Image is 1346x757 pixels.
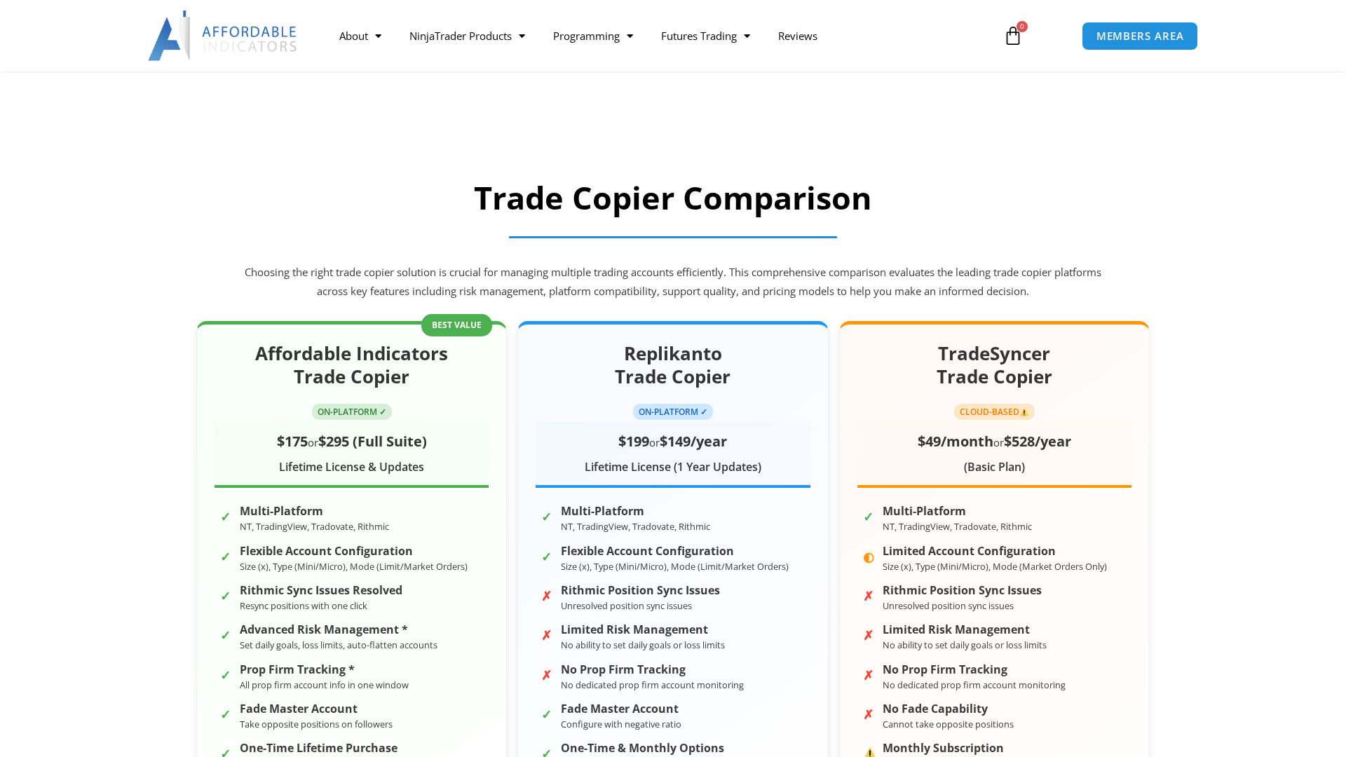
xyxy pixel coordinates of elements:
[561,718,681,730] small: Configure with negative ratio
[982,15,1044,56] a: 0
[561,702,681,716] strong: Fade Master Account
[857,428,1131,454] div: or
[561,560,789,573] small: Size (x), Type (Mini/Micro), Mode (Limit/Market Orders)
[220,505,233,518] span: ✓
[561,545,789,558] strong: Flexible Account Configuration
[764,20,831,52] a: Reviews
[561,520,710,533] small: NT, TradingView, Tradovate, Rithmic
[240,702,393,716] strong: Fade Master Account
[539,20,647,52] a: Programming
[277,432,308,451] span: $175
[240,678,409,691] small: All prop firm account info in one window
[660,432,727,451] span: $149/year
[883,702,1014,716] strong: No Fade Capability
[240,623,437,636] strong: Advanced Risk Management *
[220,545,233,558] span: ✓
[240,718,393,730] small: Take opposite positions on followers
[242,263,1104,302] p: Choosing the right trade copier solution is crucial for managing multiple trading accounts effici...
[240,639,437,651] small: Set daily goals, loss limits, auto-flatten accounts
[561,742,739,755] strong: One-Time & Monthly Options
[1017,21,1028,32] span: 0
[541,664,554,676] span: ✗
[541,585,554,597] span: ✗
[883,505,1032,518] strong: Multi-Platform
[863,703,876,716] span: ✗
[541,703,554,716] span: ✓
[561,599,692,612] small: Unresolved position sync issues
[220,664,233,676] span: ✓
[863,585,876,597] span: ✗
[215,342,489,390] h2: Affordable Indicators Trade Copier
[240,584,402,597] strong: Rithmic Sync Issues Resolved
[618,432,649,451] span: $199
[883,560,1107,573] small: Size (x), Type (Mini/Micro), Mode (Market Orders Only)
[857,342,1131,390] h2: TradeSyncer Trade Copier
[883,639,1047,651] small: No ability to set daily goals or loss limits
[220,585,233,597] span: ✓
[883,663,1066,676] strong: No Prop Firm Tracking
[312,404,392,420] span: ON-PLATFORM ✓
[541,624,554,636] span: ✗
[883,599,1014,612] small: Unresolved position sync issues
[883,623,1047,636] strong: Limited Risk Management
[863,545,876,558] span: ◐
[220,624,233,636] span: ✓
[561,623,725,636] strong: Limited Risk Management
[240,599,367,612] small: Resync positions with one click
[242,177,1104,219] h2: Trade Copier Comparison
[536,457,810,478] div: Lifetime License (1 Year Updates)
[240,742,400,755] strong: One-Time Lifetime Purchase
[240,560,468,573] small: Size (x), Type (Mini/Micro), Mode (Limit/Market Orders)
[240,520,389,533] small: NT, TradingView, Tradovate, Rithmic
[220,703,233,716] span: ✓
[541,545,554,558] span: ✓
[318,432,427,451] span: $295 (Full Suite)
[325,20,395,52] a: About
[215,457,489,478] div: Lifetime License & Updates
[561,663,744,676] strong: No Prop Firm Tracking
[220,742,233,755] span: ✓
[325,20,987,52] nav: Menu
[240,505,389,518] strong: Multi-Platform
[536,342,810,390] h2: Replikanto Trade Copier
[883,584,1042,597] strong: Rithmic Position Sync Issues
[647,20,764,52] a: Futures Trading
[883,742,1004,755] strong: Monthly Subscription
[561,639,725,651] small: No ability to set daily goals or loss limits
[883,678,1066,691] small: No dedicated prop firm account monitoring
[541,505,554,518] span: ✓
[918,432,993,451] span: $49/month
[215,428,489,454] div: or
[148,11,299,61] img: LogoAI | Affordable Indicators – NinjaTrader
[541,742,554,755] span: ✓
[863,624,876,636] span: ✗
[883,545,1107,558] strong: Limited Account Configuration
[536,428,810,454] div: or
[857,457,1131,478] div: (Basic Plan)
[1082,22,1199,50] a: MEMBERS AREA
[633,404,713,420] span: ON-PLATFORM ✓
[863,664,876,676] span: ✗
[561,584,720,597] strong: Rithmic Position Sync Issues
[1004,432,1071,451] span: $528/year
[954,404,1035,420] span: CLOUD-BASED
[883,520,1032,533] small: NT, TradingView, Tradovate, Rithmic
[883,718,1014,730] small: Cannot take opposite positions
[561,505,710,518] strong: Multi-Platform
[1020,408,1028,416] img: ⚠
[863,505,876,518] span: ✓
[561,678,744,691] small: No dedicated prop firm account monitoring
[240,663,409,676] strong: Prop Firm Tracking *
[1096,31,1184,41] span: MEMBERS AREA
[395,20,539,52] a: NinjaTrader Products
[240,545,468,558] strong: Flexible Account Configuration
